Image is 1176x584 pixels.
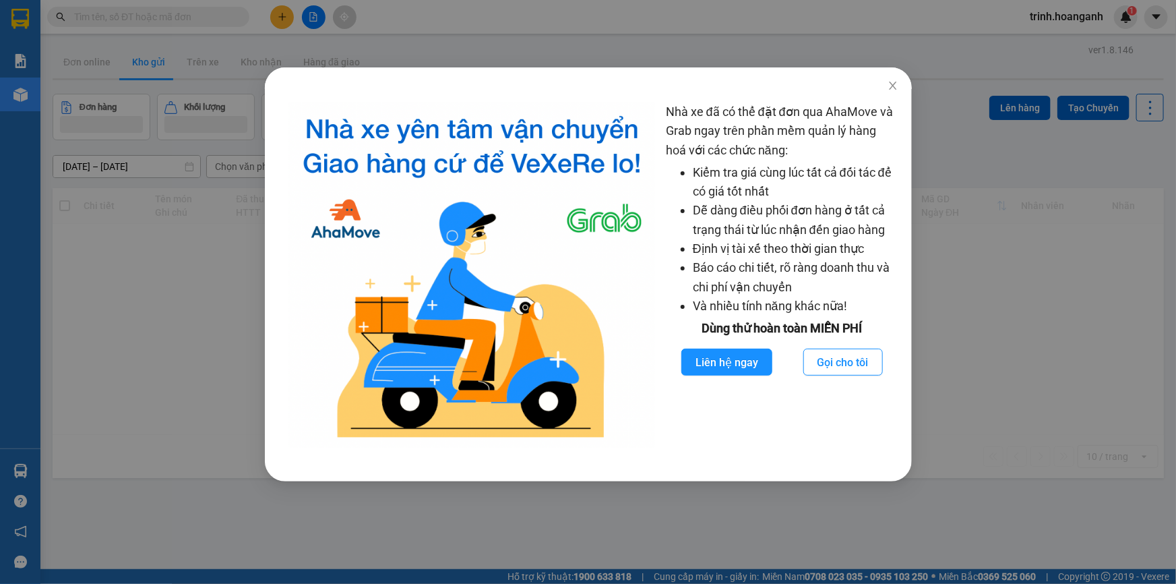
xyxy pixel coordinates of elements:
[681,349,772,376] button: Liên hệ ngay
[873,67,911,105] button: Close
[803,349,882,376] button: Gọi cho tôi
[692,201,898,239] li: Dễ dàng điều phối đơn hàng ở tất cả trạng thái từ lúc nhận đến giao hàng
[695,354,757,371] span: Liên hệ ngay
[692,258,898,297] li: Báo cáo chi tiết, rõ ràng doanh thu và chi phí vận chuyển
[817,354,868,371] span: Gọi cho tôi
[692,163,898,202] li: Kiểm tra giá cùng lúc tất cả đối tác để có giá tốt nhất
[665,319,898,338] div: Dùng thử hoàn toàn MIỄN PHÍ
[887,80,898,91] span: close
[665,103,898,448] div: Nhà xe đã có thể đặt đơn qua AhaMove và Grab ngay trên phần mềm quản lý hàng hoá với các chức năng:
[289,103,655,448] img: logo
[692,239,898,258] li: Định vị tài xế theo thời gian thực
[692,297,898,316] li: Và nhiều tính năng khác nữa!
